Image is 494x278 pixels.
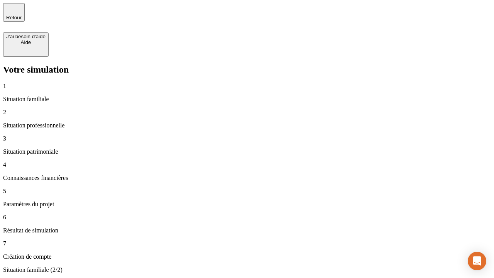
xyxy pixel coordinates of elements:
[6,15,22,20] span: Retour
[3,64,491,75] h2: Votre simulation
[3,83,491,90] p: 1
[3,240,491,247] p: 7
[6,34,46,39] div: J’ai besoin d'aide
[3,109,491,116] p: 2
[3,135,491,142] p: 3
[3,96,491,103] p: Situation familiale
[3,161,491,168] p: 4
[468,252,486,270] div: Open Intercom Messenger
[3,227,491,234] p: Résultat de simulation
[6,39,46,45] div: Aide
[3,32,49,57] button: J’ai besoin d'aideAide
[3,201,491,208] p: Paramètres du projet
[3,3,25,22] button: Retour
[3,148,491,155] p: Situation patrimoniale
[3,266,491,273] p: Situation familiale (2/2)
[3,175,491,181] p: Connaissances financières
[3,253,491,260] p: Création de compte
[3,188,491,195] p: 5
[3,122,491,129] p: Situation professionnelle
[3,214,491,221] p: 6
